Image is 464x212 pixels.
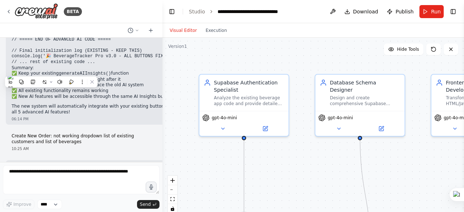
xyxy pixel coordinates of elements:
button: Send [137,200,159,209]
li: ✅ The new code will enhance and replace the old AI system [12,82,200,88]
span: gpt-4o-mini [212,115,237,121]
div: Supabase Authentication Specialist [214,79,284,93]
li: ✅ All existing functionality remains working [12,88,200,94]
h2: Summary: [12,65,200,71]
button: Click to speak your automation idea [146,182,157,192]
button: Download [341,5,381,18]
a: Studio [189,9,205,14]
div: Database Schema DesignerDesign and create comprehensive Supabase database schema for the beverage... [315,74,405,137]
div: Design and create comprehensive Supabase database schema for the beverage tracking application, i... [330,95,400,107]
button: Switch to previous chat [125,26,142,35]
div: Version 1 [168,43,187,49]
div: BETA [64,7,82,16]
span: Download [353,8,378,15]
button: Visual Editor [165,26,201,35]
div: 10:25 AM [12,146,151,151]
div: Analyze the existing beverage app code and provide detailed implementation guidance for integrati... [214,95,284,107]
span: Hide Tools [397,46,419,52]
li: ✅ New AI features will be accessible through the same AI Insights button [12,94,200,100]
button: zoom in [168,176,177,185]
nav: breadcrumb [189,8,299,15]
div: 06:14 PM [12,116,200,122]
button: Open in side panel [245,124,286,133]
p: The new system will automatically integrate with your existing buttons and provide all 5 advanced... [12,104,200,115]
button: Run [419,5,444,18]
p: Create New Order: not working dropdown list of existing customers and list of beverages [12,133,151,145]
li: ✅ Keep your existing function [12,71,200,77]
div: Database Schema Designer [330,79,400,93]
span: gpt-4o-mini [328,115,353,121]
button: Open in side panel [361,124,402,133]
button: Start a new chat [145,26,157,35]
button: Hide left sidebar [167,7,177,17]
button: zoom out [168,185,177,195]
button: Show right sidebar [448,7,458,17]
span: Publish [395,8,414,15]
button: Improve [3,200,34,209]
button: fit view [168,195,177,204]
li: ✅ Add ALL 7 Advanced AI code parts right after it [12,77,200,83]
span: Improve [13,201,31,207]
div: Supabase Authentication SpecialistAnalyze the existing beverage app code and provide detailed imp... [199,74,289,137]
button: Hide Tools [384,43,423,55]
button: Execution [201,26,231,35]
button: Publish [384,5,417,18]
span: Run [431,8,441,15]
img: Logo [14,3,58,20]
code: generateAIInsights() [59,71,111,76]
span: Send [140,201,151,207]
